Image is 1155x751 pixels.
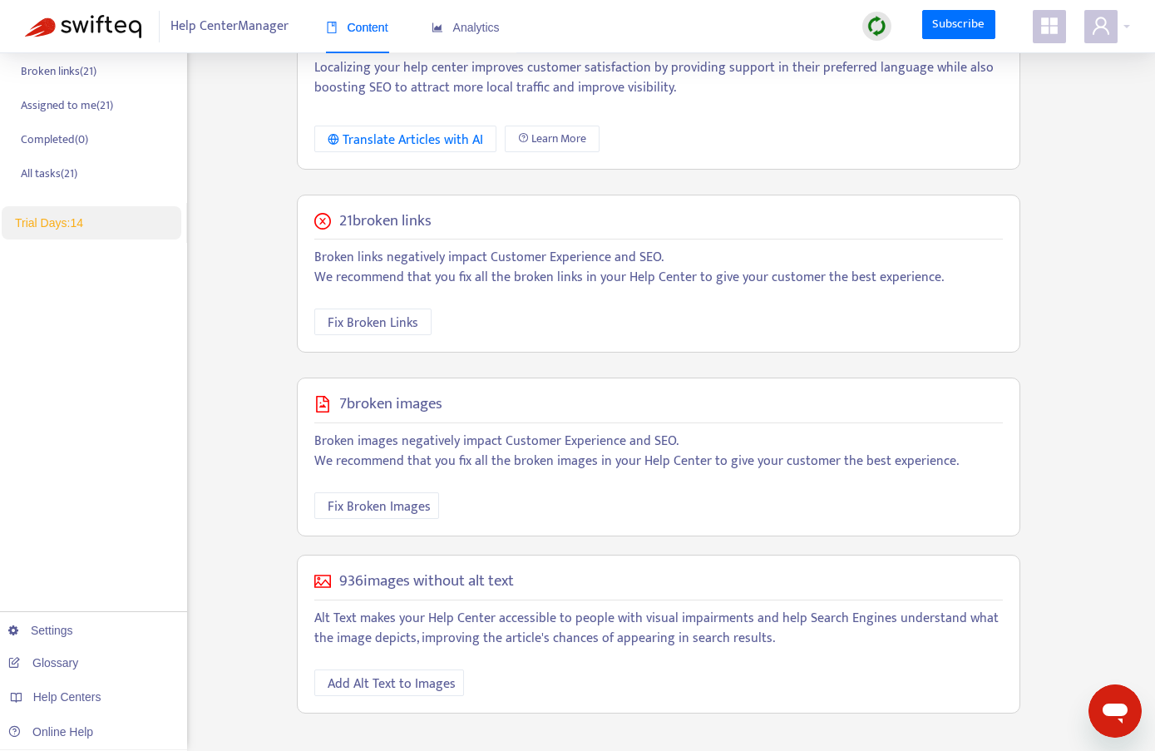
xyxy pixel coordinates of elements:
span: Trial Days: 14 [15,216,83,230]
h5: 7 broken images [339,395,442,414]
span: Help Centers [33,690,101,704]
img: sync.dc5367851b00ba804db3.png [866,16,887,37]
a: Glossary [8,656,78,669]
p: Broken images negatively impact Customer Experience and SEO. We recommend that you fix all the br... [314,432,1003,472]
span: picture [314,573,331,590]
span: area-chart [432,22,443,33]
button: Add Alt Text to Images [314,669,464,696]
a: Learn More [505,126,600,152]
img: Swifteq [25,15,141,38]
span: close-circle [314,213,331,230]
a: Subscribe [922,10,995,40]
span: user [1091,16,1111,36]
p: Alt Text makes your Help Center accessible to people with visual impairments and help Search Engi... [314,609,1003,649]
span: Fix Broken Images [328,497,431,517]
button: Translate Articles with AI [314,126,496,152]
p: Broken links ( 21 ) [21,62,96,80]
p: Localizing your help center improves customer satisfaction by providing support in their preferre... [314,58,1003,98]
div: Translate Articles with AI [328,130,483,151]
h5: 21 broken links [339,212,432,231]
iframe: To enrich screen reader interactions, please activate Accessibility in Grammarly extension settings [1088,684,1142,738]
span: Add Alt Text to Images [328,674,456,694]
a: Online Help [8,725,93,739]
span: Content [326,21,388,34]
button: Fix Broken Links [314,309,432,335]
button: Fix Broken Images [314,492,439,519]
span: Fix Broken Links [328,313,418,334]
p: Completed ( 0 ) [21,131,88,148]
span: Help Center Manager [170,11,289,42]
span: file-image [314,396,331,413]
span: Analytics [432,21,500,34]
p: Assigned to me ( 21 ) [21,96,113,114]
h5: 936 images without alt text [339,572,514,591]
span: Learn More [531,130,586,148]
a: Settings [8,624,73,637]
span: book [326,22,338,33]
span: appstore [1039,16,1059,36]
p: All tasks ( 21 ) [21,165,77,182]
p: Broken links negatively impact Customer Experience and SEO. We recommend that you fix all the bro... [314,248,1003,288]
